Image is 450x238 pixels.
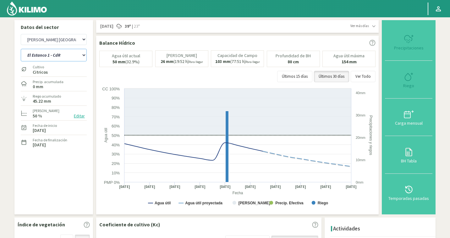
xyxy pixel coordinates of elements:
[112,152,120,156] text: 30%
[99,39,135,47] p: Balance Hídrico
[346,184,357,189] text: [DATE]
[125,23,131,29] strong: 39º
[33,79,63,85] label: Precip. acumulada
[112,59,125,65] b: 50 mm
[295,184,306,189] text: [DATE]
[246,60,260,64] small: Para llegar
[270,184,281,189] text: [DATE]
[33,128,46,133] label: [DATE]
[112,161,120,166] text: 20%
[144,184,155,189] text: [DATE]
[99,23,113,30] span: [DATE]
[99,221,160,228] p: Coeficiente de cultivo (Kc)
[385,61,432,98] button: Riego
[356,113,365,117] text: 30mm
[112,105,120,110] text: 80%
[356,158,365,162] text: 10mm
[119,184,130,189] text: [DATE]
[387,46,431,50] div: Precipitaciones
[387,196,431,201] div: Temporadas pasadas
[195,184,206,189] text: [DATE]
[104,128,108,143] text: Agua útil
[318,201,328,205] text: Riego
[387,83,431,88] div: Riego
[161,59,203,64] p: (19:52 h)
[33,93,61,99] label: Riego acumulado
[356,180,363,184] text: 0mm
[385,99,432,136] button: Carga mensual
[33,143,46,147] label: [DATE]
[276,54,311,58] p: Profundidad de BH
[350,23,369,29] span: Ver más días
[215,59,230,64] b: 103 mm
[342,59,357,65] b: 154 mm
[385,174,432,211] button: Temporadas pasadas
[385,23,432,61] button: Precipitaciones
[277,71,312,82] button: Últimos 15 días
[132,23,133,30] span: |
[33,114,42,118] label: 50 %
[351,71,376,82] button: Ver Todo
[33,108,59,114] label: [PERSON_NAME]
[275,201,304,205] text: Precip. Efectiva
[102,87,120,91] text: CC 100%
[369,115,373,155] text: Precipitaciones y riegos
[387,121,431,125] div: Carga mensual
[112,115,120,119] text: 70%
[169,184,180,189] text: [DATE]
[220,184,231,189] text: [DATE]
[33,99,51,103] label: 45.22 mm
[217,53,257,58] p: Capacidad de Campo
[112,171,120,175] text: 10%
[239,201,270,205] text: [PERSON_NAME]
[112,59,140,64] p: (32.9%)
[104,180,120,185] text: PMP 0%
[112,133,120,138] text: 50%
[189,60,203,64] small: Para llegar
[356,136,365,139] text: 20mm
[155,201,171,205] text: Agua útil
[112,124,120,128] text: 60%
[185,201,222,205] text: Agua útil proyectada
[112,96,120,100] text: 90%
[167,53,197,58] p: [PERSON_NAME]
[387,159,431,163] div: BH Tabla
[33,85,43,89] label: 0 mm
[72,112,87,120] button: Editar
[333,226,360,232] h4: Actividades
[33,70,48,74] label: Citricos
[314,71,349,82] button: Últimos 30 días
[233,191,243,195] text: Fecha
[6,1,47,16] img: Kilimo
[133,23,140,30] span: 23º
[320,184,331,189] text: [DATE]
[33,123,57,128] label: Fecha de inicio
[112,143,120,147] text: 40%
[333,54,365,58] p: Agua útil máxima
[245,184,256,189] text: [DATE]
[112,54,140,58] p: Agua útil actual
[215,59,260,64] p: (77:51 h)
[33,137,67,143] label: Fecha de finalización
[356,91,365,95] text: 40mm
[161,59,173,64] b: 26 mm
[385,136,432,173] button: BH Tabla
[33,64,48,70] label: Cultivo
[18,221,65,228] p: Índice de vegetación
[288,59,299,65] b: 80 cm
[21,23,87,31] p: Datos del sector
